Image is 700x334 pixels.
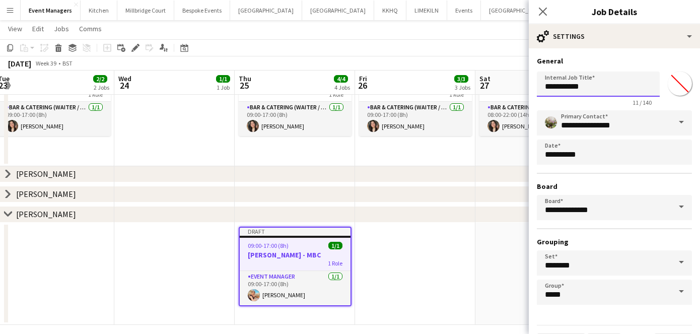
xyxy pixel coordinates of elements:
app-job-card: Draft09:00-17:00 (8h)1/1[PERSON_NAME] - MBC1 RoleEvent Manager1/109:00-17:00 (8h)[PERSON_NAME] [239,227,352,306]
app-job-card: 09:00-17:00 (8h)1/1Charlotte -AL1 RoleBar & Catering (Waiter / waitress)1/109:00-17:00 (8h)[PERSO... [239,66,352,136]
div: Draft [240,228,351,236]
span: 25 [237,80,251,91]
span: 2/2 [93,75,107,83]
span: 1/1 [328,242,342,249]
span: Week 39 [33,59,58,67]
app-card-role: Event Manager1/109:00-17:00 (8h)[PERSON_NAME] [240,271,351,305]
h3: Grouping [537,237,692,246]
div: 2 Jobs [94,84,109,91]
button: Event Managers [21,1,81,20]
div: 3 Jobs [455,84,470,91]
span: 27 [478,80,491,91]
button: Millbridge Court [117,1,174,20]
div: [PERSON_NAME] [16,189,76,199]
button: Bespoke Events [174,1,230,20]
app-job-card: 09:00-17:00 (8h)1/1Charlotte -AL1 RoleBar & Catering (Waiter / waitress)1/109:00-17:00 (8h)[PERSO... [359,66,472,136]
button: [GEOGRAPHIC_DATA] [481,1,553,20]
button: [GEOGRAPHIC_DATA] [230,1,302,20]
button: [GEOGRAPHIC_DATA] [302,1,374,20]
button: LIMEKILN [406,1,447,20]
span: 3/3 [454,75,468,83]
span: Thu [239,74,251,83]
a: Jobs [50,22,73,35]
span: Fri [359,74,367,83]
button: Events [447,1,481,20]
span: View [8,24,22,33]
span: 09:00-17:00 (8h) [248,242,289,249]
h3: Job Details [529,5,700,18]
div: [PERSON_NAME] [16,169,76,179]
span: 4/4 [334,75,348,83]
app-card-role: Bar & Catering (Waiter / waitress)1/109:00-17:00 (8h)[PERSON_NAME] [359,102,472,136]
span: 1/1 [216,75,230,83]
span: 24 [117,80,131,91]
h3: [PERSON_NAME] - MBC [240,250,351,259]
span: 1 Role [328,259,342,267]
div: 1 Job [217,84,230,91]
div: [PERSON_NAME] [16,209,76,219]
h3: General [537,56,692,65]
div: Settings [529,24,700,48]
span: Sat [479,74,491,83]
div: [DATE] [8,58,31,69]
h3: Board [537,182,692,191]
span: Jobs [54,24,69,33]
span: Wed [118,74,131,83]
span: Comms [79,24,102,33]
a: Comms [75,22,106,35]
a: View [4,22,26,35]
button: Kitchen [81,1,117,20]
a: Edit [28,22,48,35]
app-card-role: Bar & Catering (Waiter / waitress)1/109:00-17:00 (8h)[PERSON_NAME] [239,102,352,136]
span: 26 [358,80,367,91]
button: KKHQ [374,1,406,20]
app-card-role: Bar & Catering (Waiter / waitress)1/108:00-22:00 (14h)[PERSON_NAME] [479,102,592,136]
app-job-card: 08:00-22:00 (14h)1/1[PERSON_NAME]1 RoleBar & Catering (Waiter / waitress)1/108:00-22:00 (14h)[PER... [479,66,592,136]
div: BST [62,59,73,67]
span: Edit [32,24,44,33]
div: 4 Jobs [334,84,350,91]
span: 11 / 140 [624,99,660,106]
